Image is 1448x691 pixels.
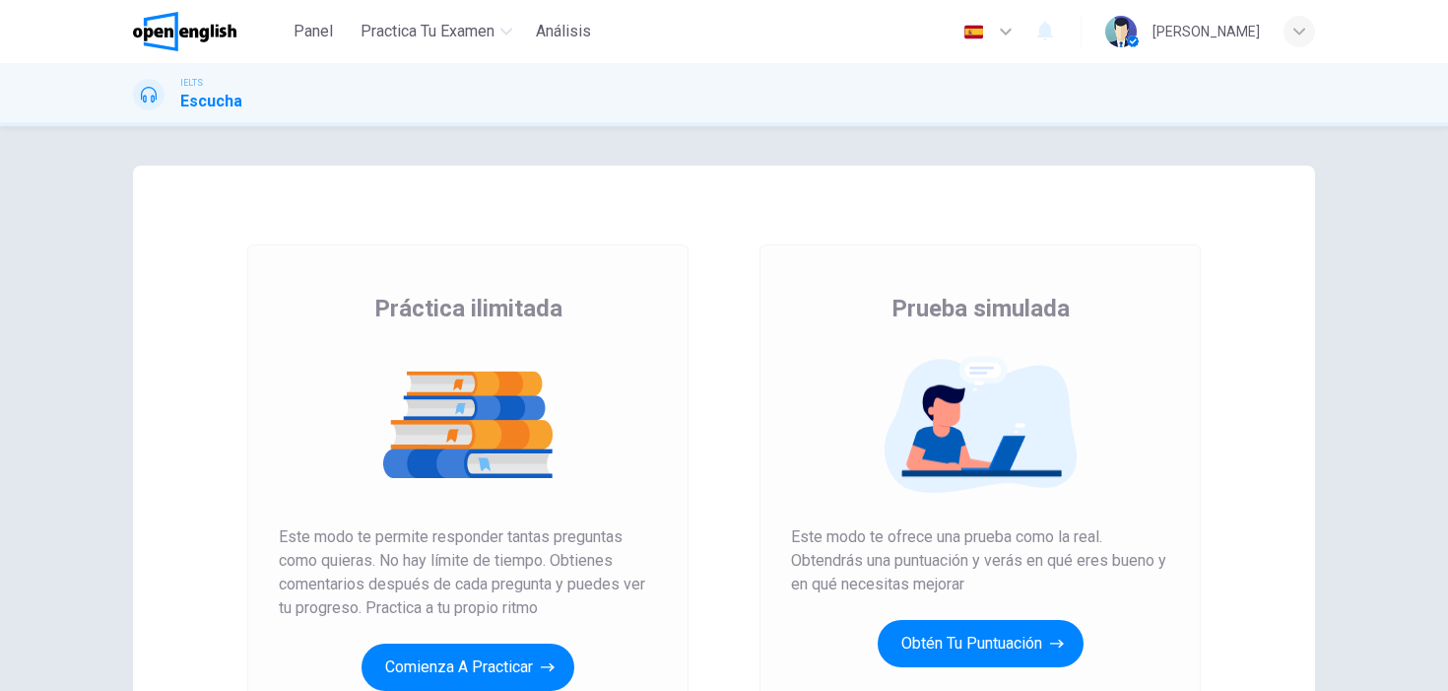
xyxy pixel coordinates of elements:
[180,76,203,90] span: IELTS
[353,14,520,49] button: Practica tu examen
[279,525,657,620] span: Este modo te permite responder tantas preguntas como quieras. No hay límite de tiempo. Obtienes c...
[133,12,236,51] img: OpenEnglish logo
[362,644,574,691] button: Comienza a practicar
[133,12,282,51] a: OpenEnglish logo
[1152,20,1260,43] div: [PERSON_NAME]
[374,293,562,324] span: Práctica ilimitada
[878,620,1084,667] button: Obtén tu puntuación
[180,90,242,113] h1: Escucha
[536,20,591,43] span: Análisis
[282,14,345,49] button: Panel
[1105,16,1137,47] img: Profile picture
[528,14,599,49] button: Análisis
[361,20,494,43] span: Practica tu examen
[961,25,986,39] img: es
[294,20,333,43] span: Panel
[791,525,1169,596] span: Este modo te ofrece una prueba como la real. Obtendrás una puntuación y verás en qué eres bueno y...
[891,293,1070,324] span: Prueba simulada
